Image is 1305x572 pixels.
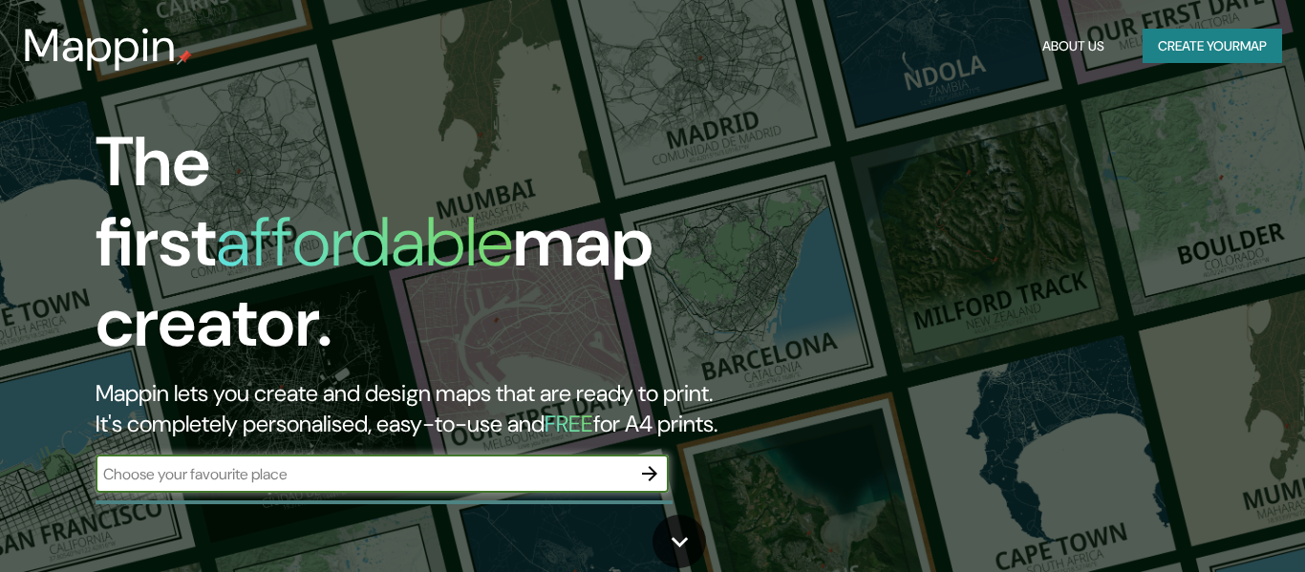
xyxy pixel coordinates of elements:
button: About Us [1035,29,1112,64]
img: mappin-pin [177,50,192,65]
h5: FREE [545,409,593,438]
h1: The first map creator. [96,122,748,378]
button: Create yourmap [1143,29,1282,64]
h3: Mappin [23,19,177,73]
h1: affordable [216,198,513,286]
input: Choose your favourite place [96,463,631,485]
h2: Mappin lets you create and design maps that are ready to print. It's completely personalised, eas... [96,378,748,439]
